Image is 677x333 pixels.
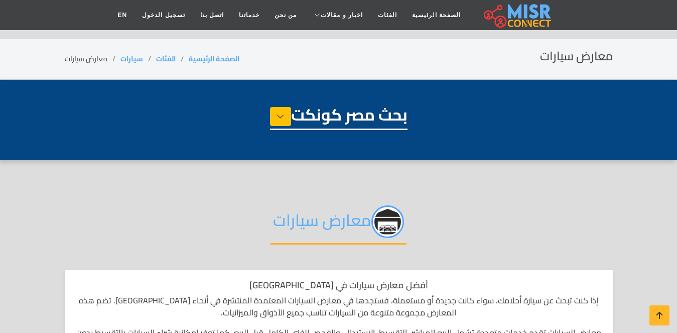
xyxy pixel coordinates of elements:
a: الصفحة الرئيسية [404,6,468,25]
span: اخبار و مقالات [321,11,363,20]
a: الفئات [156,52,176,65]
a: اخبار و مقالات [304,6,370,25]
h1: أفضل معارض سيارات في [GEOGRAPHIC_DATA] [75,280,603,291]
h2: معارض سيارات [540,49,613,64]
a: الفئات [370,6,404,25]
img: main.misr_connect [484,3,551,28]
img: u42mabnuvY3ZvW1bm4ip.png [371,205,404,238]
a: تسجيل الدخول [134,6,192,25]
a: سيارات [120,52,143,65]
li: معارض سيارات [65,54,120,64]
h1: بحث مصر كونكت [270,105,408,130]
a: خدماتنا [231,6,267,25]
p: إذا كنت تبحث عن سيارة أحلامك، سواء كانت جديدة أو مستعملة، فستجدها في معارض السيارات المعتمدة المن... [75,294,603,318]
a: من نحن [267,6,304,25]
a: اتصل بنا [193,6,231,25]
a: الصفحة الرئيسية [189,52,239,65]
a: EN [110,6,135,25]
h2: معارض سيارات [270,205,407,245]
